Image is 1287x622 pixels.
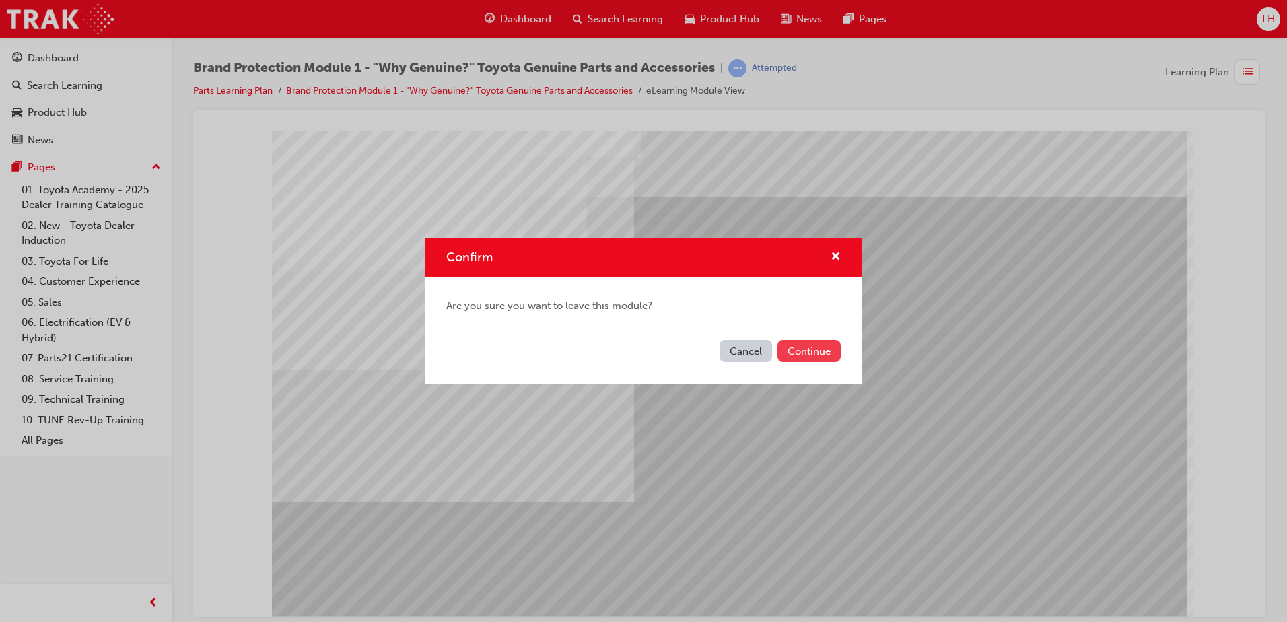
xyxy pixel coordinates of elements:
[425,238,862,384] div: Confirm
[831,252,841,264] span: cross-icon
[831,249,841,266] button: cross-icon
[446,250,493,265] span: Confirm
[720,340,772,362] button: Cancel
[777,340,841,362] button: Continue
[425,277,862,335] div: Are you sure you want to leave this module?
